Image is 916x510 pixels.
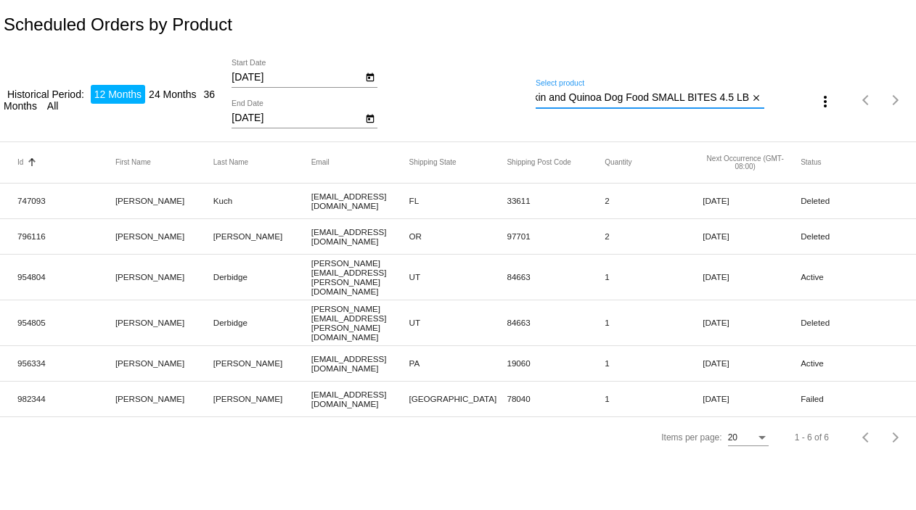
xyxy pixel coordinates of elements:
mat-cell: 97701 [507,228,605,244]
button: Change sorting for ShippingState [409,158,457,167]
li: 24 Months [145,85,200,104]
mat-cell: [PERSON_NAME] [115,192,213,209]
mat-cell: [EMAIL_ADDRESS][DOMAIN_NAME] [311,188,409,214]
mat-icon: close [751,93,761,104]
mat-cell: [PERSON_NAME] [213,355,311,371]
div: Items per page: [661,432,721,443]
mat-cell: Deleted [801,314,899,331]
mat-cell: Active [801,355,899,371]
mat-cell: 84663 [507,314,605,331]
li: 12 Months [91,85,145,104]
mat-cell: 796116 [17,228,115,244]
mat-cell: 982344 [17,390,115,407]
mat-cell: FL [409,192,507,209]
mat-cell: [PERSON_NAME] [115,314,213,331]
button: Change sorting for Quantity [605,158,631,167]
button: Previous page [852,423,881,452]
button: Change sorting for Customer.LastName [213,158,248,167]
button: Clear [749,91,764,106]
button: Change sorting for ShippingPostcode [507,158,571,167]
mat-cell: 954805 [17,314,115,331]
mat-cell: 33611 [507,192,605,209]
li: 36 Months [4,85,215,115]
mat-cell: 84663 [507,268,605,285]
h2: Scheduled Orders by Product [4,15,232,35]
mat-cell: 954804 [17,268,115,285]
mat-cell: PA [409,355,507,371]
button: Previous page [852,86,881,115]
mat-cell: 19060 [507,355,605,371]
mat-cell: 1 [605,355,703,371]
mat-cell: [DATE] [703,192,801,209]
button: Open calendar [362,110,377,126]
mat-cell: 2 [605,192,703,209]
button: Change sorting for Id [17,158,23,167]
button: Change sorting for Customer.FirstName [115,158,151,167]
input: Start Date [232,72,362,83]
mat-cell: 2 [605,228,703,244]
div: 1 - 6 of 6 [795,432,829,443]
span: 20 [728,432,737,443]
mat-cell: [PERSON_NAME][EMAIL_ADDRESS][PERSON_NAME][DOMAIN_NAME] [311,255,409,300]
mat-cell: [PERSON_NAME][EMAIL_ADDRESS][PERSON_NAME][DOMAIN_NAME] [311,300,409,345]
li: All [44,96,62,115]
mat-select: Items per page: [728,433,769,443]
button: Next page [881,86,910,115]
mat-cell: 1 [605,268,703,285]
mat-cell: [DATE] [703,355,801,371]
button: Change sorting for Status [801,158,821,167]
button: Open calendar [362,69,377,84]
mat-cell: UT [409,314,507,331]
button: Change sorting for Customer.Email [311,158,330,167]
mat-cell: [EMAIL_ADDRESS][DOMAIN_NAME] [311,350,409,377]
mat-cell: [GEOGRAPHIC_DATA] [409,390,507,407]
mat-cell: Deleted [801,228,899,244]
mat-icon: more_vert [817,93,834,110]
mat-cell: Failed [801,390,899,407]
mat-cell: Derbidge [213,314,311,331]
mat-cell: 1 [605,314,703,331]
mat-cell: 956334 [17,355,115,371]
mat-cell: 78040 [507,390,605,407]
input: Select product [536,92,748,104]
mat-cell: [PERSON_NAME] [115,355,213,371]
mat-cell: [DATE] [703,314,801,331]
mat-cell: 1 [605,390,703,407]
mat-cell: [PERSON_NAME] [213,228,311,244]
mat-cell: [PERSON_NAME] [213,390,311,407]
mat-cell: OR [409,228,507,244]
mat-cell: [EMAIL_ADDRESS][DOMAIN_NAME] [311,386,409,412]
mat-cell: [PERSON_NAME] [115,228,213,244]
mat-cell: Deleted [801,192,899,209]
mat-cell: Derbidge [213,268,311,285]
mat-cell: UT [409,268,507,285]
mat-cell: [EMAIL_ADDRESS][DOMAIN_NAME] [311,223,409,250]
mat-cell: 747093 [17,192,115,209]
mat-cell: [DATE] [703,268,801,285]
button: Change sorting for NextOccurrenceUtc [703,155,788,170]
button: Next page [881,423,910,452]
mat-cell: Active [801,268,899,285]
li: Historical Period: [4,85,88,104]
mat-cell: [DATE] [703,228,801,244]
mat-cell: Kuch [213,192,311,209]
mat-cell: [DATE] [703,390,801,407]
mat-cell: [PERSON_NAME] [115,390,213,407]
mat-cell: [PERSON_NAME] [115,268,213,285]
input: End Date [232,112,362,124]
